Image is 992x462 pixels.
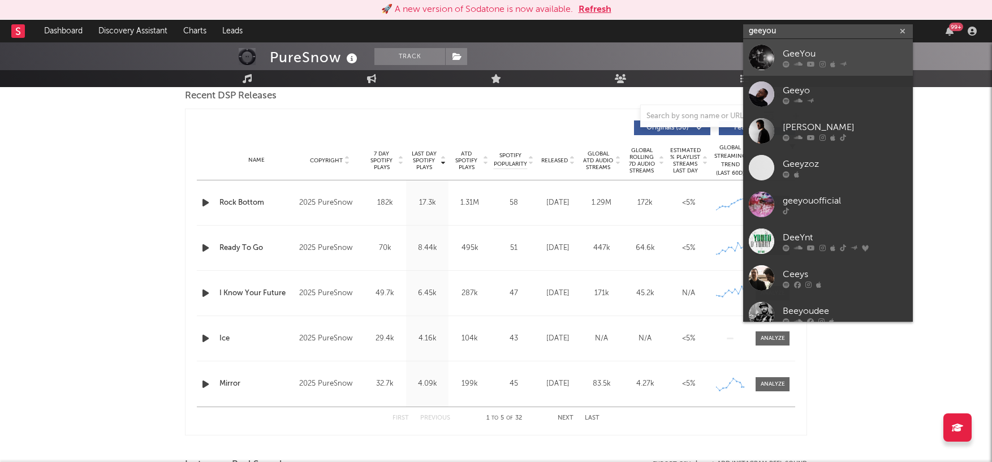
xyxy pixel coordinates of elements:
span: Features ( 2 ) [726,124,778,131]
div: Geeyzoz [783,157,907,171]
a: Geeyzoz [743,149,913,186]
span: Copyright [310,157,343,164]
a: Geeyo [743,76,913,113]
div: 51 [494,243,533,254]
a: Ready To Go [219,243,294,254]
div: Name [219,156,294,165]
div: DeeYnt [783,231,907,244]
div: GeeYou [783,47,907,61]
div: 70k [366,243,403,254]
div: 83.5k [583,378,620,390]
div: Global Streaming Trend (Last 60D) [713,144,747,178]
a: [PERSON_NAME] [743,113,913,149]
span: Global ATD Audio Streams [583,150,614,171]
div: 17.3k [409,197,446,209]
a: Beeyoudee [743,296,913,333]
span: Estimated % Playlist Streams Last Day [670,147,701,174]
div: [DATE] [539,243,577,254]
span: Recent DSP Releases [185,89,277,103]
div: N/A [670,288,708,299]
div: 64.6k [626,243,664,254]
div: <5% [670,197,708,209]
input: Search by song name or URL [641,112,760,121]
span: ATD Spotify Plays [451,150,481,171]
a: I Know Your Future [219,288,294,299]
button: First [393,415,409,421]
div: 199k [451,378,488,390]
a: Rock Bottom [219,197,294,209]
a: Charts [175,20,214,42]
div: geeyouofficial [783,194,907,208]
div: 45.2k [626,288,664,299]
a: Leads [214,20,251,42]
div: [DATE] [539,197,577,209]
span: Released [541,157,568,164]
a: Dashboard [36,20,90,42]
div: 182k [366,197,403,209]
div: 287k [451,288,488,299]
div: <5% [670,378,708,390]
div: 104k [451,333,488,344]
div: [DATE] [539,288,577,299]
span: Originals ( 30 ) [641,124,693,131]
div: Ice [219,333,294,344]
span: Last Day Spotify Plays [409,150,439,171]
span: Spotify Popularity [494,152,527,169]
a: Ceeys [743,260,913,296]
div: 447k [583,243,620,254]
input: Search for artists [743,24,913,38]
div: 2025 PureSnow [299,287,361,300]
span: of [506,416,513,421]
div: 6.45k [409,288,446,299]
div: <5% [670,333,708,344]
button: Next [558,415,573,421]
div: 43 [494,333,533,344]
div: 495k [451,243,488,254]
div: [DATE] [539,378,577,390]
a: geeyouofficial [743,186,913,223]
div: 🚀 A new version of Sodatone is now available. [381,3,573,16]
div: 8.44k [409,243,446,254]
div: 2025 PureSnow [299,332,361,346]
div: 99 + [949,23,963,31]
button: Refresh [579,3,611,16]
button: Last [585,415,599,421]
div: PureSnow [270,48,360,67]
div: 2025 PureSnow [299,377,361,391]
div: [DATE] [539,333,577,344]
div: <5% [670,243,708,254]
div: 47 [494,288,533,299]
div: 32.7k [366,378,403,390]
button: Originals(30) [634,120,710,135]
span: Global Rolling 7D Audio Streams [626,147,657,174]
div: 29.4k [366,333,403,344]
div: [PERSON_NAME] [783,120,907,134]
div: 2025 PureSnow [299,241,361,255]
div: 2025 PureSnow [299,196,361,210]
div: Geeyo [783,84,907,97]
a: Mirror [219,378,294,390]
div: Ceeys [783,267,907,281]
button: Track [374,48,445,65]
div: 45 [494,378,533,390]
div: Beeyoudee [783,304,907,318]
div: 171k [583,288,620,299]
div: 1.29M [583,197,620,209]
span: 7 Day Spotify Plays [366,150,396,171]
button: 99+ [946,27,954,36]
a: Discovery Assistant [90,20,175,42]
div: N/A [626,333,664,344]
button: Previous [420,415,450,421]
div: 172k [626,197,664,209]
div: 58 [494,197,533,209]
button: Features(2) [719,120,795,135]
div: 4.27k [626,378,664,390]
div: 4.09k [409,378,446,390]
a: DeeYnt [743,223,913,260]
div: 4.16k [409,333,446,344]
span: to [491,416,498,421]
